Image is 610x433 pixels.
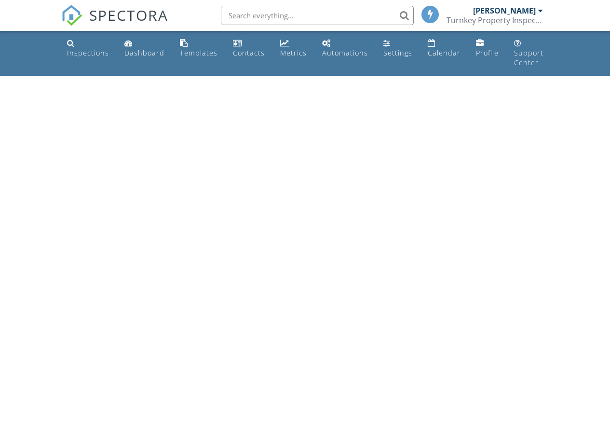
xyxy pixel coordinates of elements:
[229,35,269,62] a: Contacts
[176,35,221,62] a: Templates
[63,35,113,62] a: Inspections
[514,48,543,67] div: Support Center
[476,48,499,57] div: Profile
[472,35,502,62] a: Company Profile
[180,48,217,57] div: Templates
[67,48,109,57] div: Inspections
[383,48,412,57] div: Settings
[121,35,168,62] a: Dashboard
[473,6,536,15] div: [PERSON_NAME]
[276,35,311,62] a: Metrics
[428,48,461,57] div: Calendar
[447,15,543,25] div: Turnkey Property Inspections
[510,35,547,72] a: Support Center
[221,6,414,25] input: Search everything...
[89,5,168,25] span: SPECTORA
[280,48,307,57] div: Metrics
[124,48,164,57] div: Dashboard
[61,5,82,26] img: The Best Home Inspection Software - Spectora
[322,48,368,57] div: Automations
[380,35,416,62] a: Settings
[318,35,372,62] a: Automations (Basic)
[61,13,168,33] a: SPECTORA
[233,48,265,57] div: Contacts
[424,35,464,62] a: Calendar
